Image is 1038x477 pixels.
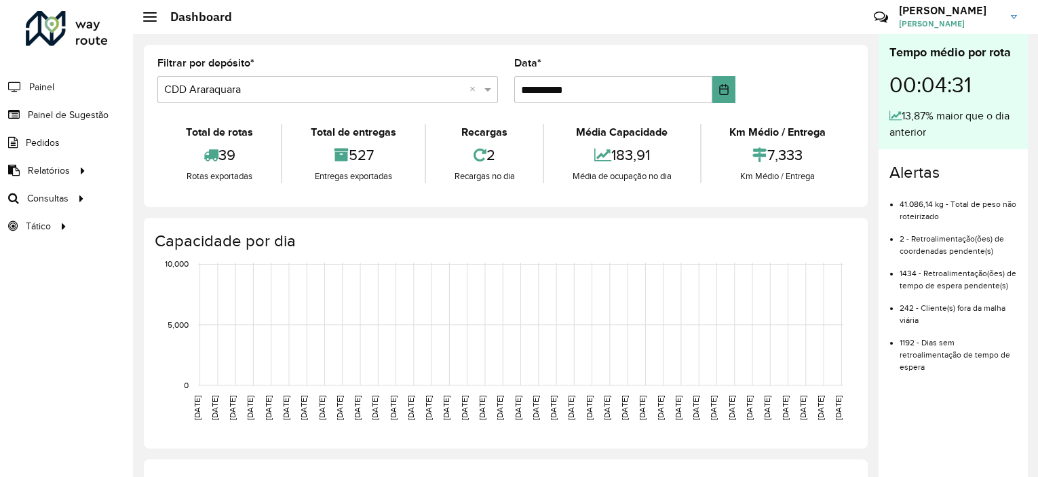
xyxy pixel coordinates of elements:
[547,140,696,170] div: 183,91
[282,396,290,420] text: [DATE]
[264,396,273,420] text: [DATE]
[429,140,539,170] div: 2
[318,396,326,420] text: [DATE]
[674,396,683,420] text: [DATE]
[900,292,1017,326] li: 242 - Cliente(s) fora da malha viária
[29,80,54,94] span: Painel
[549,396,558,420] text: [DATE]
[900,326,1017,373] li: 1192 - Dias sem retroalimentação de tempo de espera
[566,396,575,420] text: [DATE]
[745,396,754,420] text: [DATE]
[286,170,421,183] div: Entregas exportadas
[781,396,790,420] text: [DATE]
[286,124,421,140] div: Total de entregas
[406,396,415,420] text: [DATE]
[514,396,522,420] text: [DATE]
[442,396,450,420] text: [DATE]
[900,257,1017,292] li: 1434 - Retroalimentação(ões) de tempo de espera pendente(s)
[184,381,189,389] text: 0
[514,55,541,71] label: Data
[469,81,481,98] span: Clear all
[161,124,277,140] div: Total de rotas
[620,396,629,420] text: [DATE]
[705,140,851,170] div: 7,333
[866,3,896,32] a: Contato Rápido
[602,396,611,420] text: [DATE]
[727,396,736,420] text: [DATE]
[478,396,486,420] text: [DATE]
[168,320,189,329] text: 5,000
[165,260,189,269] text: 10,000
[286,140,421,170] div: 527
[763,396,771,420] text: [DATE]
[899,4,1001,17] h3: [PERSON_NAME]
[26,136,60,150] span: Pedidos
[799,396,807,420] text: [DATE]
[161,140,277,170] div: 39
[638,396,647,420] text: [DATE]
[691,396,700,420] text: [DATE]
[210,396,219,420] text: [DATE]
[28,164,70,178] span: Relatórios
[547,124,696,140] div: Média Capacidade
[705,124,851,140] div: Km Médio / Entrega
[157,55,254,71] label: Filtrar por depósito
[27,191,69,206] span: Consultas
[299,396,308,420] text: [DATE]
[389,396,398,420] text: [DATE]
[353,396,362,420] text: [DATE]
[429,170,539,183] div: Recargas no dia
[900,188,1017,223] li: 41.086,14 kg - Total de peso não roteirizado
[889,62,1017,108] div: 00:04:31
[531,396,540,420] text: [DATE]
[834,396,843,420] text: [DATE]
[335,396,344,420] text: [DATE]
[246,396,254,420] text: [DATE]
[495,396,504,420] text: [DATE]
[656,396,665,420] text: [DATE]
[157,9,232,24] h2: Dashboard
[899,18,1001,30] span: [PERSON_NAME]
[193,396,201,420] text: [DATE]
[370,396,379,420] text: [DATE]
[889,163,1017,183] h4: Alertas
[155,231,854,251] h4: Capacidade por dia
[705,170,851,183] div: Km Médio / Entrega
[424,396,433,420] text: [DATE]
[460,396,469,420] text: [DATE]
[889,43,1017,62] div: Tempo médio por rota
[900,223,1017,257] li: 2 - Retroalimentação(ões) de coordenadas pendente(s)
[26,219,51,233] span: Tático
[161,170,277,183] div: Rotas exportadas
[712,76,735,103] button: Choose Date
[429,124,539,140] div: Recargas
[547,170,696,183] div: Média de ocupação no dia
[816,396,825,420] text: [DATE]
[889,108,1017,140] div: 13,87% maior que o dia anterior
[228,396,237,420] text: [DATE]
[709,396,718,420] text: [DATE]
[28,108,109,122] span: Painel de Sugestão
[585,396,594,420] text: [DATE]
